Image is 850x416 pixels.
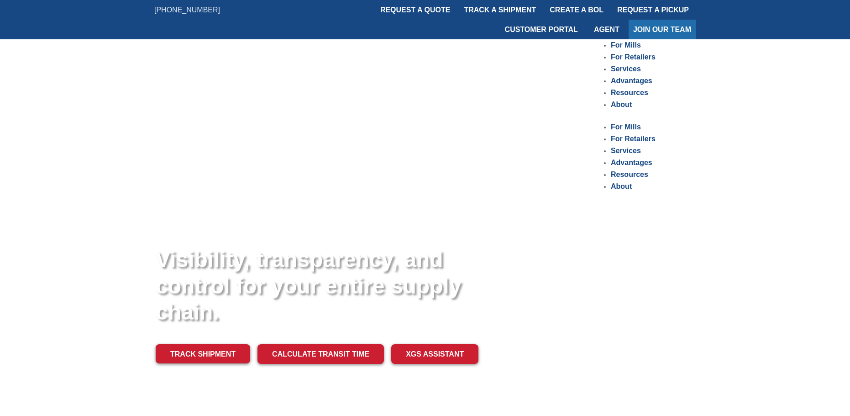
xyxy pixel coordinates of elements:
b: Visibility, transparency, and control for your entire supply chain. [156,247,461,324]
a: Resources [611,89,648,96]
a: About [611,182,632,190]
a: Join Our Team [629,20,696,39]
a: [PHONE_NUMBER] [154,6,220,14]
a: Calculate transit time [257,344,384,364]
a: Agent [585,20,629,39]
a: Advantages [611,77,652,85]
a: For Mills [611,123,641,131]
a: Services [611,65,641,73]
a: Resources [611,171,648,178]
a: For Mills [611,41,641,49]
a: Customer Portal [498,20,585,39]
a: For Retailers [611,135,656,143]
a: Track shipment [156,344,250,363]
a: Services [611,147,641,155]
a: For Retailers [611,53,656,61]
a: XGS ASSISTANT [391,344,478,364]
a: Advantages [611,159,652,166]
a: About [611,101,632,108]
